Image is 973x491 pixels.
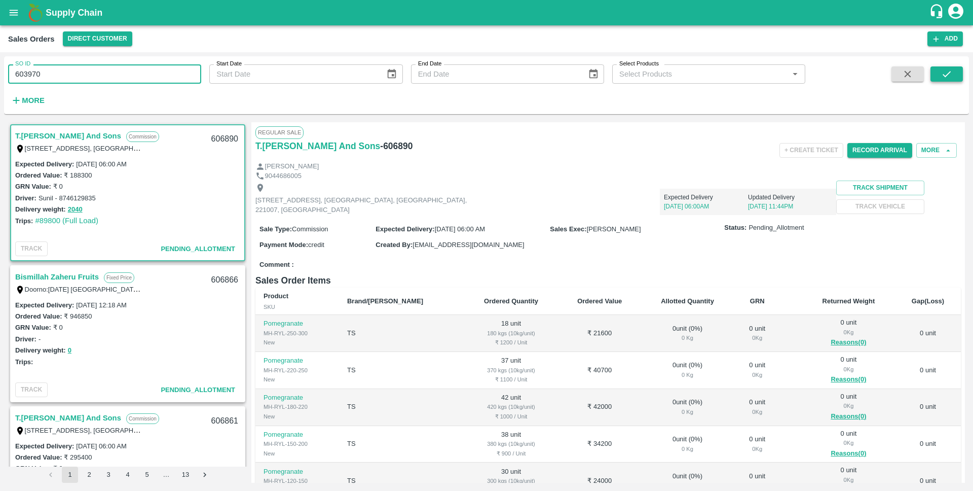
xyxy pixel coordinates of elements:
[264,402,331,411] div: MH-RYL-180-220
[929,4,947,22] div: customer-support
[664,202,748,211] p: [DATE] 06:00AM
[347,297,423,305] b: Brand/[PERSON_NAME]
[41,467,214,483] nav: pagination navigation
[947,2,965,23] div: account of current user
[15,411,121,425] a: T.[PERSON_NAME] And Sons
[413,241,524,249] span: [EMAIL_ADDRESS][DOMAIN_NAME]
[472,439,550,448] div: 380 kgs (10kg/unit)
[205,127,244,151] div: 606890
[895,315,961,352] td: 0 unit
[742,472,772,490] div: 0 unit
[2,1,25,24] button: open drawer
[742,481,772,490] div: 0 Kg
[15,194,36,202] label: Driver:
[912,297,944,305] b: Gap(Loss)
[810,365,887,374] div: 0 Kg
[64,312,92,320] label: ₹ 946850
[649,481,726,490] div: 0 Kg
[39,335,41,343] label: -
[308,241,324,249] span: credit
[255,126,304,138] span: Regular Sale
[472,402,550,411] div: 420 kgs (10kg/unit)
[63,31,132,46] button: Select DC
[8,64,201,84] input: Enter SO ID
[259,241,308,249] label: Payment Mode :
[742,435,772,453] div: 0 unit
[264,302,331,311] div: SKU
[35,217,98,225] a: #89800 (Full Load)
[649,370,726,379] div: 0 Kg
[587,225,641,233] span: [PERSON_NAME]
[810,438,887,447] div: 0 Kg
[810,475,887,484] div: 0 Kg
[205,268,244,292] div: 606866
[810,392,887,423] div: 0 unit
[15,301,74,309] label: Expected Delivery :
[895,426,961,463] td: 0 unit
[472,449,550,458] div: ₹ 900 / Unit
[81,467,97,483] button: Go to page 2
[255,139,380,153] h6: T.[PERSON_NAME] And Sons
[264,356,331,366] p: Pomegranate
[264,412,331,421] div: New
[661,297,714,305] b: Allotted Quantity
[292,225,328,233] span: Commission
[259,225,292,233] label: Sale Type :
[25,3,46,23] img: logo
[649,435,726,453] div: 0 unit ( 0 %)
[264,338,331,347] div: New
[649,361,726,379] div: 0 unit ( 0 %)
[64,453,92,461] label: ₹ 295400
[822,297,875,305] b: Returned Weight
[810,411,887,423] button: Reasons(0)
[264,467,331,477] p: Pomegranate
[15,312,62,320] label: Ordered Value:
[255,273,961,288] h6: Sales Order Items
[418,60,441,68] label: End Date
[664,193,748,202] p: Expected Delivery
[615,67,785,81] input: Select Products
[64,171,92,179] label: ₹ 188300
[25,426,332,434] label: [STREET_ADDRESS], [GEOGRAPHIC_DATA], [GEOGRAPHIC_DATA], 221007, [GEOGRAPHIC_DATA]
[411,64,580,84] input: End Date
[742,324,772,343] div: 0 unit
[68,204,83,216] button: 2040
[126,413,159,424] p: Commission
[15,324,51,331] label: GRN Value:
[264,449,331,458] div: New
[265,162,319,171] p: [PERSON_NAME]
[472,338,550,347] div: ₹ 1200 / Unit
[927,31,963,46] button: Add
[265,171,302,181] p: 9044686005
[15,358,33,366] label: Trips:
[15,160,74,168] label: Expected Delivery :
[750,297,765,305] b: GRN
[264,292,288,300] b: Product
[76,301,126,309] label: [DATE] 12:18 AM
[649,472,726,490] div: 0 unit ( 0 %)
[15,205,66,213] label: Delivery weight:
[339,426,464,463] td: TS
[836,181,924,195] button: Track Shipment
[810,374,887,385] button: Reasons(0)
[472,329,550,338] div: 180 kgs (10kg/unit)
[76,160,126,168] label: [DATE] 06:00 AM
[205,409,244,433] div: 606861
[810,355,887,385] div: 0 unit
[161,386,235,394] span: Pending_Allotment
[724,223,746,233] label: Status:
[464,352,558,389] td: 37 unit
[649,324,726,343] div: 0 unit ( 0 %)
[382,64,401,84] button: Choose date
[126,131,159,142] p: Commission
[104,272,134,283] p: Fixed Price
[895,389,961,426] td: 0 unit
[53,183,63,190] label: ₹ 0
[649,444,726,453] div: 0 Kg
[339,315,464,352] td: TS
[120,467,136,483] button: Go to page 4
[15,335,36,343] label: Driver:
[810,328,887,337] div: 0 Kg
[742,333,772,342] div: 0 Kg
[649,407,726,416] div: 0 Kg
